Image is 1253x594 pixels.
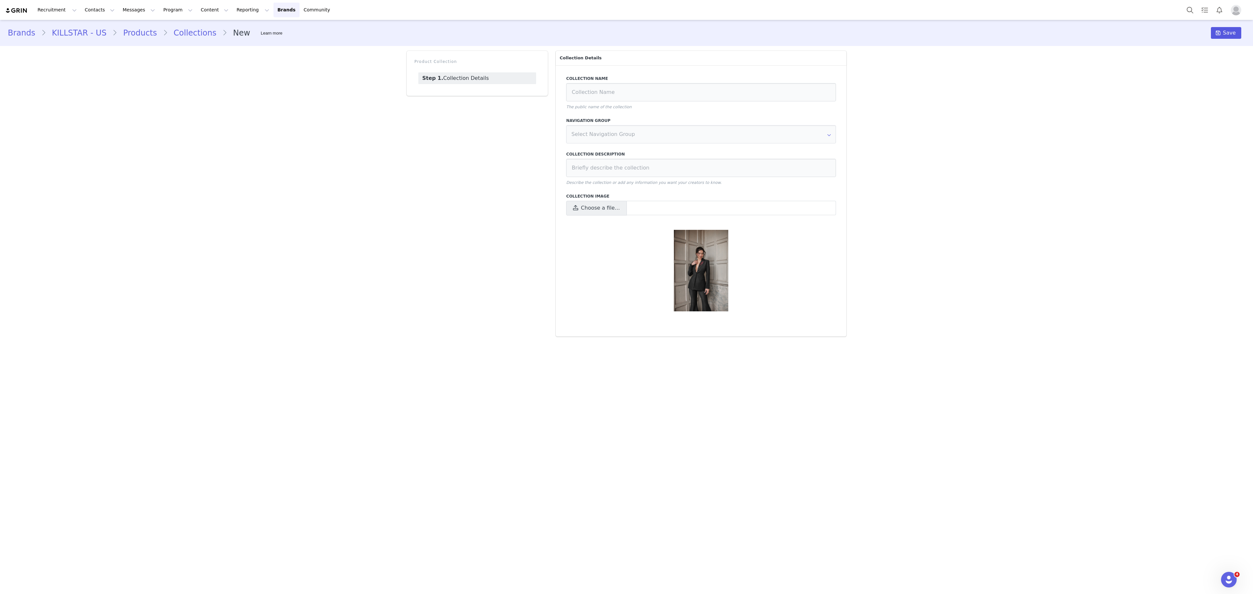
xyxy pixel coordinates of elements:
p: Product Collection [414,59,540,65]
p: Describe the collection or add any information you want your creators to know. [566,180,836,186]
button: Messages [119,3,159,17]
span: Choose a file… [581,204,620,212]
p: The public name of the collection [566,104,836,110]
input: Select Navigation Group [566,125,836,143]
img: placeholder-profile.jpg [1231,5,1241,15]
button: Contacts [81,3,118,17]
a: Brands [8,27,41,39]
img: Image [674,230,728,311]
img: grin logo [5,7,28,14]
span: Save [1223,29,1236,37]
button: Recruitment [34,3,81,17]
a: KILLSTAR - US [46,27,112,39]
a: Products [117,27,163,39]
button: Program [159,3,196,17]
label: Navigation Group [566,118,836,124]
span: 4 [1234,572,1240,577]
input: Briefly describe the collection [566,159,836,177]
label: Collection Image [566,193,836,199]
button: Profile [1227,5,1248,15]
a: Collection Details [418,72,536,84]
button: Save [1211,27,1241,39]
a: Community [300,3,337,17]
a: Collections [168,27,222,39]
p: Collection Details [556,51,846,65]
div: Tooltip anchor [259,30,284,37]
a: Brands [273,3,299,17]
iframe: Intercom live chat [1221,572,1237,587]
a: Tasks [1198,3,1212,17]
label: Collection Description [566,151,836,157]
strong: Step 1. [422,75,443,81]
button: Notifications [1212,3,1227,17]
label: Collection Name [566,76,836,82]
input: Collection Name [566,83,836,101]
button: Content [197,3,232,17]
button: Reporting [233,3,273,17]
button: Search [1183,3,1197,17]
